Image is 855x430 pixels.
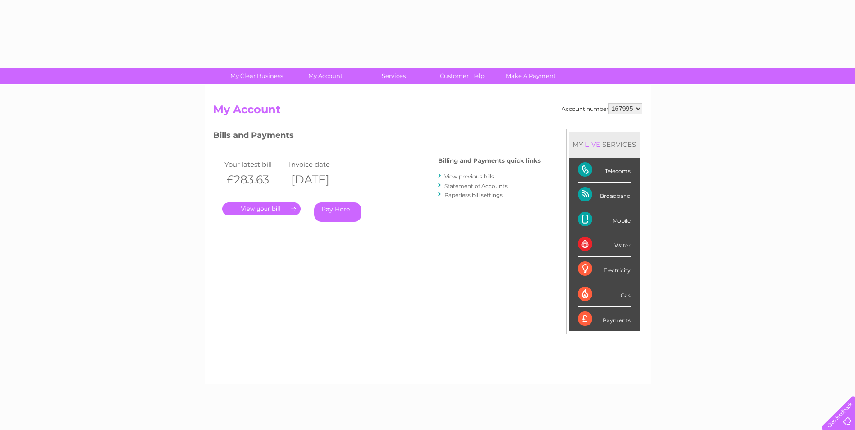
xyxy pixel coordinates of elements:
h3: Bills and Payments [213,129,541,145]
div: Mobile [578,207,631,232]
a: View previous bills [444,173,494,180]
div: Payments [578,307,631,331]
div: MY SERVICES [569,132,640,157]
div: Water [578,232,631,257]
div: Electricity [578,257,631,282]
a: Statement of Accounts [444,183,508,189]
th: £283.63 [222,170,287,189]
div: Telecoms [578,158,631,183]
a: Services [357,68,431,84]
a: My Clear Business [219,68,294,84]
h4: Billing and Payments quick links [438,157,541,164]
a: . [222,202,301,215]
a: Pay Here [314,202,361,222]
td: Your latest bill [222,158,287,170]
td: Invoice date [287,158,352,170]
div: Account number [562,103,642,114]
a: Customer Help [425,68,499,84]
h2: My Account [213,103,642,120]
a: My Account [288,68,362,84]
div: Gas [578,282,631,307]
div: Broadband [578,183,631,207]
div: LIVE [583,140,602,149]
th: [DATE] [287,170,352,189]
a: Paperless bill settings [444,192,503,198]
a: Make A Payment [494,68,568,84]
